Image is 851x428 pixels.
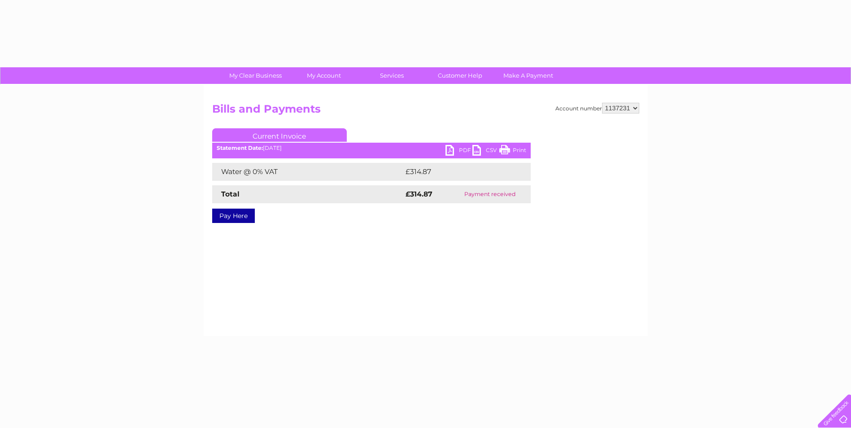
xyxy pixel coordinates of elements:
a: PDF [445,145,472,158]
a: Print [499,145,526,158]
a: Pay Here [212,209,255,223]
a: My Clear Business [218,67,292,84]
td: Payment received [449,185,531,203]
a: My Account [287,67,361,84]
td: Water @ 0% VAT [212,163,403,181]
a: Make A Payment [491,67,565,84]
a: Current Invoice [212,128,347,142]
div: Account number [555,103,639,114]
h2: Bills and Payments [212,103,639,120]
a: Services [355,67,429,84]
td: £314.87 [403,163,514,181]
strong: £314.87 [406,190,432,198]
div: [DATE] [212,145,531,151]
b: Statement Date: [217,144,263,151]
strong: Total [221,190,240,198]
a: Customer Help [423,67,497,84]
a: CSV [472,145,499,158]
